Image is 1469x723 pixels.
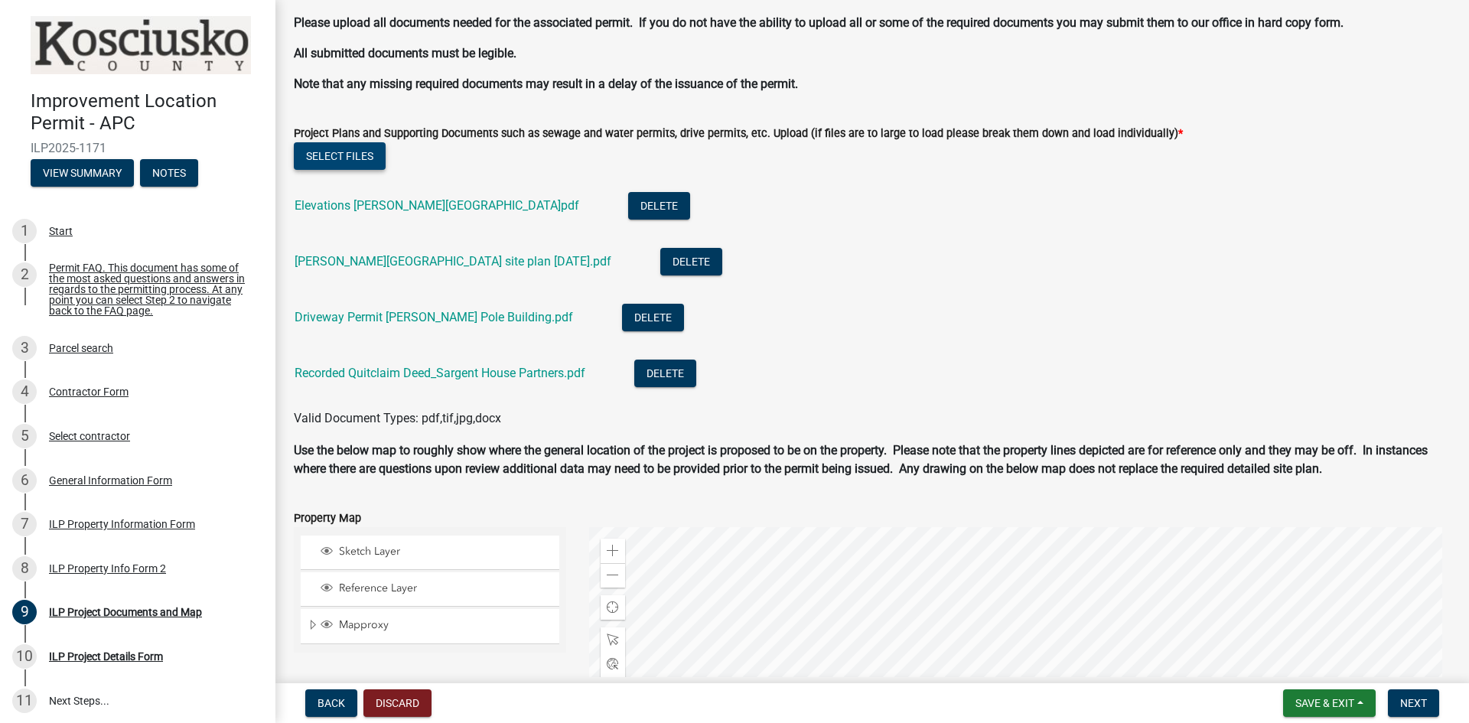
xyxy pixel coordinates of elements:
div: Zoom out [601,563,625,588]
wm-modal-confirm: Notes [140,168,198,180]
div: 7 [12,512,37,536]
wm-modal-confirm: Delete Document [634,366,696,381]
a: Elevations [PERSON_NAME][GEOGRAPHIC_DATA]pdf [295,198,579,213]
div: Reference Layer [318,581,554,597]
button: Delete [628,192,690,220]
span: Mapproxy [335,618,554,632]
div: Zoom in [601,539,625,563]
strong: Please upload all documents needed for the associated permit. If you do not have the ability to u... [294,15,1344,30]
div: 2 [12,262,37,287]
wm-modal-confirm: Delete Document [622,311,684,325]
div: 8 [12,556,37,581]
div: 6 [12,468,37,493]
button: Delete [634,360,696,387]
span: ILP2025-1171 [31,141,245,155]
button: Back [305,689,357,717]
img: Kosciusko County, Indiana [31,16,251,74]
wm-modal-confirm: Delete Document [628,199,690,213]
span: Save & Exit [1295,697,1354,709]
button: Discard [363,689,432,717]
li: Mapproxy [301,609,559,644]
a: [PERSON_NAME][GEOGRAPHIC_DATA] site plan [DATE].pdf [295,254,611,269]
div: 9 [12,600,37,624]
span: Sketch Layer [335,545,554,559]
div: Contractor Form [49,386,129,397]
a: Recorded Quitclaim Deed_Sargent House Partners.pdf [295,366,585,380]
strong: Note that any missing required documents may result in a delay of the issuance of the permit. [294,77,798,91]
label: Project Plans and Supporting Documents such as sewage and water permits, drive permits, etc. Uplo... [294,129,1183,139]
span: Back [318,697,345,709]
span: Expand [307,618,318,634]
div: 10 [12,644,37,669]
div: Mapproxy [318,618,554,633]
div: 1 [12,219,37,243]
a: Driveway Permit [PERSON_NAME] Pole Building.pdf [295,310,573,324]
button: Delete [660,248,722,275]
strong: Use the below map to roughly show where the general location of the project is proposed to be on ... [294,443,1428,476]
div: Parcel search [49,343,113,353]
div: 5 [12,424,37,448]
strong: All submitted documents must be legible. [294,46,516,60]
span: Reference Layer [335,581,554,595]
div: Select contractor [49,431,130,441]
wm-modal-confirm: Delete Document [660,255,722,269]
div: 4 [12,379,37,404]
span: Valid Document Types: pdf,tif,jpg,docx [294,411,501,425]
li: Sketch Layer [301,536,559,570]
div: ILP Project Details Form [49,651,163,662]
div: Start [49,226,73,236]
button: Select files [294,142,386,170]
button: Notes [140,159,198,187]
div: Sketch Layer [318,545,554,560]
div: Permit FAQ. This document has some of the most asked questions and answers in regards to the perm... [49,262,251,316]
button: Save & Exit [1283,689,1376,717]
li: Reference Layer [301,572,559,607]
div: 3 [12,336,37,360]
div: Find my location [601,595,625,620]
ul: Layer List [299,532,561,649]
label: Property Map [294,513,361,524]
div: 11 [12,689,37,713]
button: Next [1388,689,1439,717]
div: ILP Project Documents and Map [49,607,202,617]
div: ILP Property Info Form 2 [49,563,166,574]
wm-modal-confirm: Summary [31,168,134,180]
button: View Summary [31,159,134,187]
button: Delete [622,304,684,331]
div: General Information Form [49,475,172,486]
div: ILP Property Information Form [49,519,195,529]
h4: Improvement Location Permit - APC [31,90,263,135]
span: Next [1400,697,1427,709]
